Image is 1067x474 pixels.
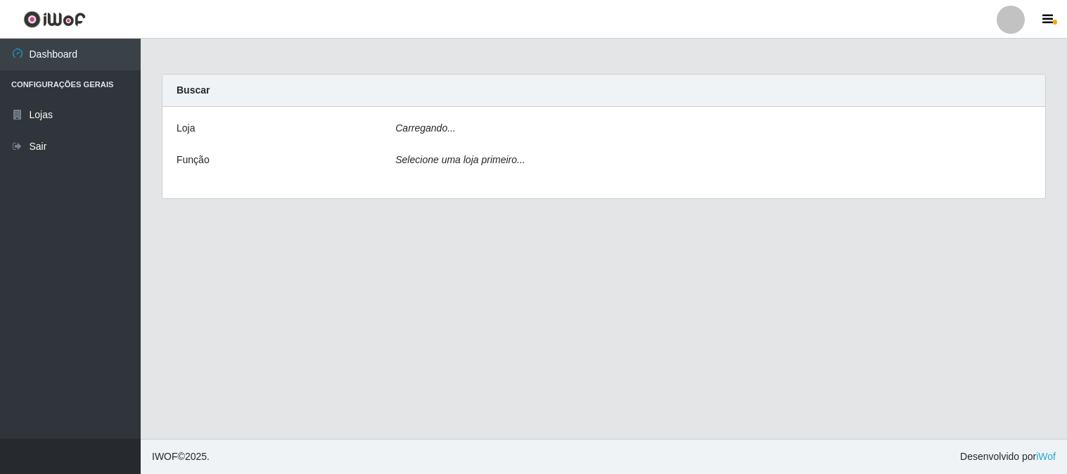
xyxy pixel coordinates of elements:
[960,449,1056,464] span: Desenvolvido por
[1036,451,1056,462] a: iWof
[152,449,210,464] span: © 2025 .
[177,84,210,96] strong: Buscar
[177,121,195,136] label: Loja
[177,153,210,167] label: Função
[152,451,178,462] span: IWOF
[395,154,525,165] i: Selecione uma loja primeiro...
[395,122,456,134] i: Carregando...
[23,11,86,28] img: CoreUI Logo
